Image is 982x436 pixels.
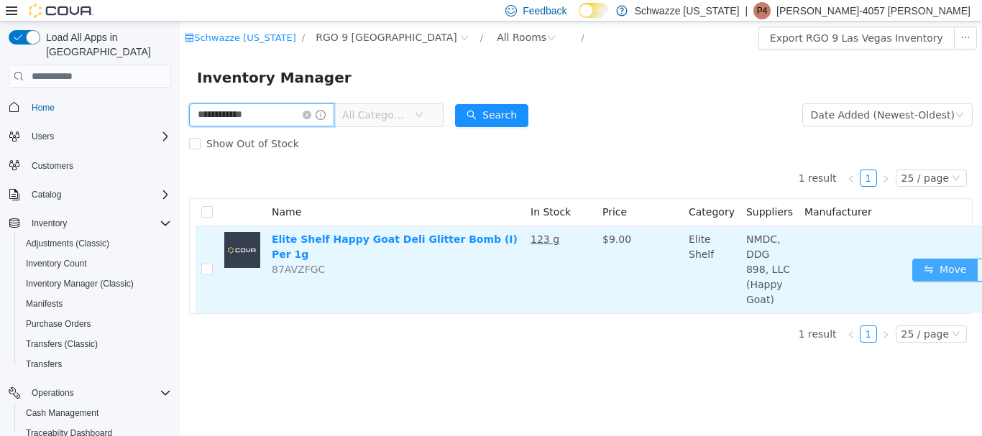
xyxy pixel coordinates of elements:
[32,218,67,229] span: Inventory
[776,2,970,19] p: [PERSON_NAME]-4057 [PERSON_NAME]
[579,5,775,28] button: Export RGO 9 Las Vegas Inventory
[14,314,177,334] button: Purchase Orders
[702,309,710,317] i: icon: right
[26,278,134,289] span: Inventory Manager (Classic)
[26,186,67,203] button: Catalog
[5,11,116,22] a: icon: shopSchwazze [US_STATE]
[26,215,73,232] button: Inventory
[26,298,63,310] span: Manifests
[26,384,80,402] button: Operations
[772,308,781,318] i: icon: down
[351,185,391,196] span: In Stock
[29,4,93,18] img: Cova
[503,205,561,292] td: Elite Shelf
[20,275,171,292] span: Inventory Manager (Classic)
[20,275,139,292] a: Inventory Manager (Classic)
[32,189,61,200] span: Catalog
[26,407,98,419] span: Cash Management
[401,11,404,22] span: /
[20,235,115,252] a: Adjustments (Classic)
[26,157,79,175] a: Customers
[20,255,171,272] span: Inventory Count
[772,152,781,162] i: icon: down
[136,88,146,98] i: icon: info-circle
[92,185,121,196] span: Name
[3,383,177,403] button: Operations
[17,45,180,68] span: Inventory Manager
[26,186,171,203] span: Catalog
[619,148,657,165] li: 1 result
[776,89,784,99] i: icon: down
[702,153,710,162] i: icon: right
[680,148,697,165] li: 1
[667,153,676,162] i: icon: left
[26,98,171,116] span: Home
[745,2,748,19] p: |
[40,30,171,59] span: Load All Apps in [GEOGRAPHIC_DATA]
[32,131,54,142] span: Users
[631,83,775,104] div: Date Added (Newest-Oldest)
[681,149,697,164] a: 1
[26,99,60,116] a: Home
[122,11,125,22] span: /
[20,315,97,333] a: Purchase Orders
[26,384,171,402] span: Operations
[667,309,676,317] i: icon: left
[3,155,177,176] button: Customers
[92,212,338,238] a: Elite Shelf Happy Goat Deli Glitter Bomb (I) Per 1g
[351,212,380,223] u: 123 g
[14,294,177,314] button: Manifests
[275,83,349,106] button: icon: searchSearch
[753,2,771,19] div: Patrick-4057 Leyba
[566,185,613,196] span: Suppliers
[32,160,73,172] span: Customers
[45,210,81,246] img: Elite Shelf Happy Goat Deli Glitter Bomb (I) Per 1g placeholder
[123,89,132,98] i: icon: close-circle
[423,185,447,196] span: Price
[14,334,177,354] button: Transfers (Classic)
[757,2,768,19] span: P4
[26,157,171,175] span: Customers
[20,356,171,373] span: Transfers
[3,96,177,117] button: Home
[14,233,177,254] button: Adjustments (Classic)
[26,338,98,350] span: Transfers (Classic)
[14,254,177,274] button: Inventory Count
[619,304,657,321] li: 1 result
[32,387,74,399] span: Operations
[423,212,451,223] span: $9.00
[14,274,177,294] button: Inventory Manager (Classic)
[20,235,171,252] span: Adjustments (Classic)
[663,148,680,165] li: Previous Page
[3,213,177,233] button: Inventory
[20,295,68,312] a: Manifests
[136,8,277,24] span: RGO 9 Las Vegas
[20,295,171,312] span: Manifests
[20,404,171,422] span: Cash Management
[20,356,68,373] a: Transfers
[20,404,104,422] a: Cash Management
[162,86,228,101] span: All Categories
[680,304,697,321] li: 1
[20,335,104,353] a: Transfers (Classic)
[5,11,14,21] i: icon: shop
[3,185,177,205] button: Catalog
[663,304,680,321] li: Previous Page
[92,242,145,254] span: 87AVZFGC
[26,258,87,269] span: Inventory Count
[20,315,171,333] span: Purchase Orders
[26,318,91,330] span: Purchase Orders
[774,5,797,28] button: icon: ellipsis
[26,128,171,145] span: Users
[26,215,171,232] span: Inventory
[14,403,177,423] button: Cash Management
[3,126,177,147] button: Users
[300,11,303,22] span: /
[625,185,692,196] span: Manufacturer
[235,89,244,99] i: icon: down
[523,4,566,18] span: Feedback
[20,255,93,272] a: Inventory Count
[26,238,109,249] span: Adjustments (Classic)
[14,354,177,374] button: Transfers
